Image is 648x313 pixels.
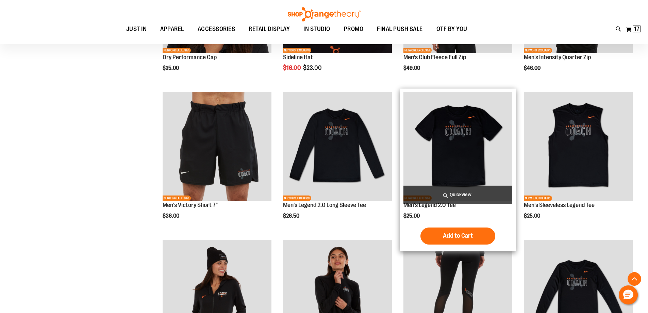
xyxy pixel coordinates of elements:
span: $49.00 [403,65,421,71]
a: IN STUDIO [297,21,337,37]
span: ACCESSORIES [198,21,235,37]
span: RETAIL DISPLAY [249,21,290,37]
span: JUST IN [126,21,147,37]
span: $36.00 [163,213,180,219]
a: OTF Mens Coach FA23 Legend 2.0 SS Tee - Black primary imageNETWORK EXCLUSIVE [403,92,512,202]
a: OTF Mens Coach FA23 Victory Short - Black primary imageNETWORK EXCLUSIVE [163,92,271,202]
span: $46.00 [524,65,542,71]
span: $26.50 [283,213,300,219]
span: NETWORK EXCLUSIVE [403,48,432,53]
span: NETWORK EXCLUSIVE [163,48,191,53]
span: $25.00 [163,65,180,71]
a: Men's Club Fleece Full Zip [403,54,466,61]
button: Hello, have a question? Let’s chat. [619,285,638,304]
span: FINAL PUSH SALE [377,21,423,37]
span: NETWORK EXCLUSIVE [283,48,311,53]
a: Dry Performance Cap [163,54,217,61]
a: Quickview [403,186,512,204]
span: 17 [634,26,639,32]
span: PROMO [344,21,364,37]
span: $25.00 [524,213,541,219]
div: product [159,89,275,236]
span: $25.00 [403,213,421,219]
a: Men's Legend 2.0 Long Sleeve Tee [283,202,366,208]
a: Men's Intensity Quarter Zip [524,54,591,61]
button: Back To Top [628,272,641,286]
span: $16.00 [283,64,302,71]
img: OTF Mens Coach FA23 Legend 2.0 SS Tee - Black primary image [403,92,512,201]
span: $23.00 [303,64,323,71]
div: product [520,89,636,236]
button: Add to Cart [420,228,495,245]
span: NETWORK EXCLUSIVE [524,195,552,201]
a: Sideline Hat [283,54,313,61]
a: Men's Victory Short 7" [163,202,218,208]
a: OTF Mens Coach FA23 Legend Sleeveless Tee - Black primary imageNETWORK EXCLUSIVE [524,92,633,202]
span: NETWORK EXCLUSIVE [163,195,191,201]
img: OTF Mens Coach FA23 Legend Sleeveless Tee - Black primary image [524,92,633,201]
a: OTF BY YOU [430,21,474,37]
img: OTF Mens Coach FA23 Victory Short - Black primary image [163,92,271,201]
span: APPAREL [160,21,184,37]
img: Shop Orangetheory [287,7,362,21]
a: RETAIL DISPLAY [242,21,297,37]
span: NETWORK EXCLUSIVE [283,195,311,201]
div: product [280,89,395,236]
a: JUST IN [119,21,154,37]
div: product [400,89,516,251]
a: APPAREL [153,21,191,37]
a: FINAL PUSH SALE [370,21,430,37]
a: Men's Sleeveless Legend Tee [524,202,595,208]
span: NETWORK EXCLUSIVE [524,48,552,53]
a: PROMO [337,21,370,37]
span: Add to Cart [443,232,473,239]
img: OTF Mens Coach FA23 Legend 2.0 LS Tee - Black primary image [283,92,392,201]
a: OTF Mens Coach FA23 Legend 2.0 LS Tee - Black primary imageNETWORK EXCLUSIVE [283,92,392,202]
a: Men's Legend 2.0 Tee [403,202,456,208]
span: IN STUDIO [303,21,330,37]
a: ACCESSORIES [191,21,242,37]
span: OTF BY YOU [436,21,467,37]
